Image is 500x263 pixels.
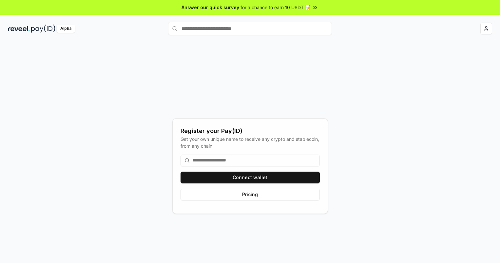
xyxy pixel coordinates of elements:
button: Connect wallet [181,172,320,183]
div: Register your Pay(ID) [181,126,320,136]
div: Alpha [57,25,75,33]
img: reveel_dark [8,25,30,33]
div: Get your own unique name to receive any crypto and stablecoin, from any chain [181,136,320,149]
span: for a chance to earn 10 USDT 📝 [240,4,311,11]
img: pay_id [31,25,55,33]
button: Pricing [181,189,320,200]
span: Answer our quick survey [182,4,239,11]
